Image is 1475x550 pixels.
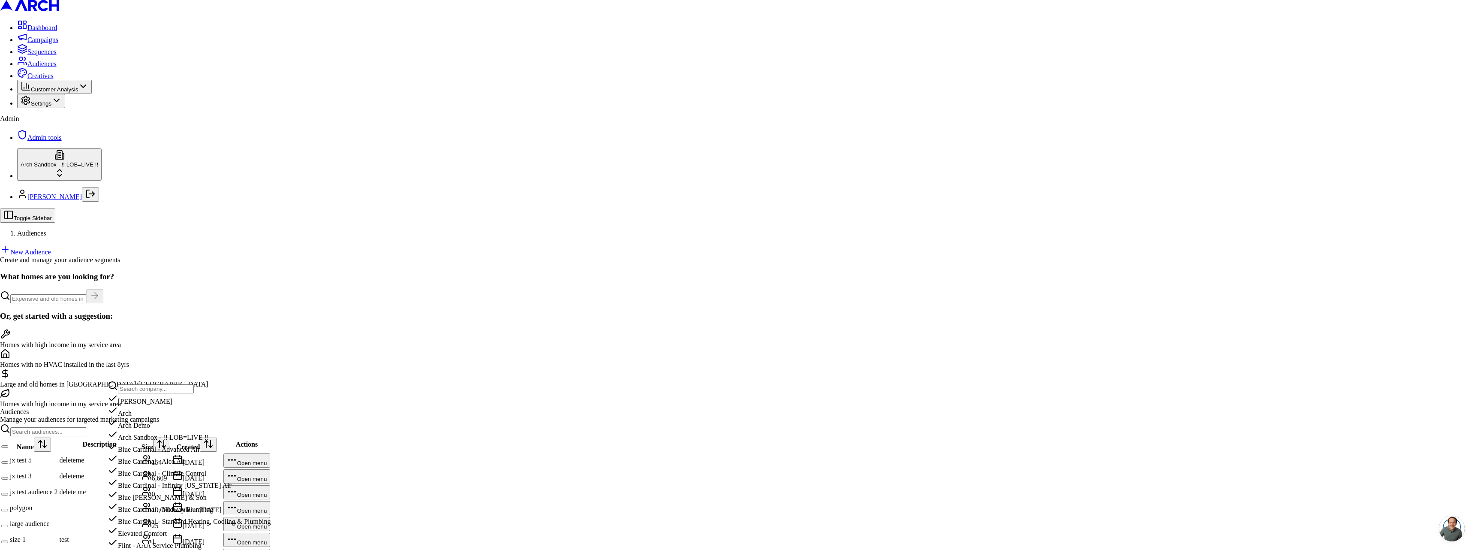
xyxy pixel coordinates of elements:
[108,477,300,490] div: Blue Cardinal - Infinity [US_STATE] Air
[108,465,300,477] div: Blue Cardinal - Climate Control
[108,405,300,417] div: Arch
[108,490,300,502] div: Blue [PERSON_NAME] & Son
[108,453,300,465] div: Blue Cardinal - Alco Air
[108,441,300,453] div: Blue Cardinal - Advanced Air
[108,393,300,405] div: [PERSON_NAME]
[118,384,194,393] input: Search company...
[108,538,300,550] div: Flint - AAA Service Plumbing
[108,514,300,526] div: Blue Cardinal - Standard Heating, Cooling & Plumbing
[108,502,300,514] div: Blue Cardinal - Midway Plumbing
[108,417,300,429] div: Arch Demo
[108,429,300,441] div: Arch Sandbox - !! LOB=LIVE !!
[108,526,300,538] div: Elevated Comfort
